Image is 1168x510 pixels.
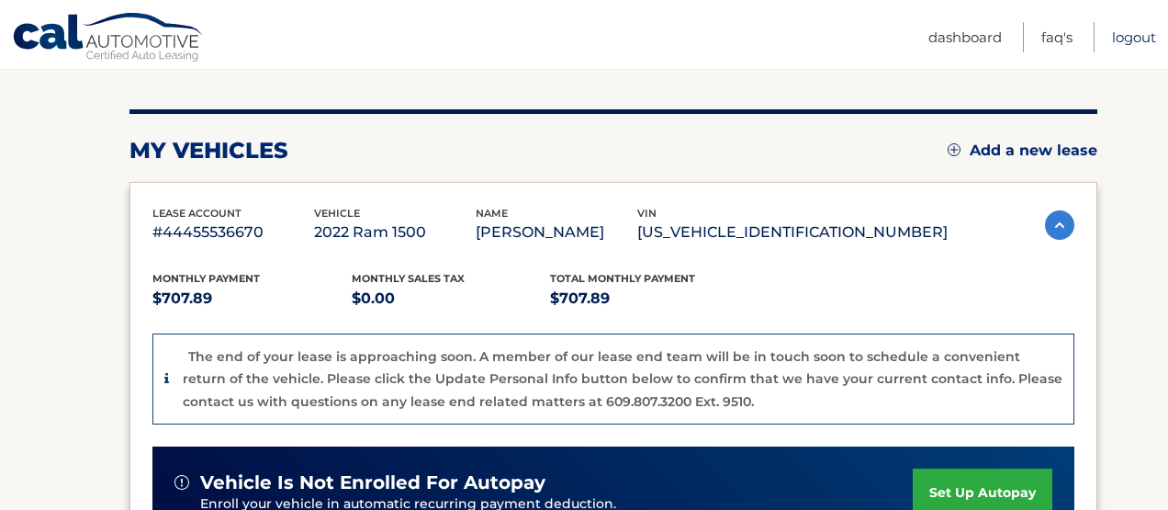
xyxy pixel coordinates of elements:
[550,286,749,312] p: $707.89
[352,272,465,285] span: Monthly sales Tax
[1041,22,1073,52] a: FAQ's
[352,286,551,312] p: $0.00
[476,207,508,220] span: name
[1112,22,1156,52] a: Logout
[183,348,1062,410] p: The end of your lease is approaching soon. A member of our lease end team will be in touch soon t...
[948,142,1097,160] a: Add a new lease
[637,207,657,220] span: vin
[550,272,695,285] span: Total Monthly Payment
[129,137,288,164] h2: my vehicles
[152,207,241,220] span: lease account
[948,143,960,156] img: add.svg
[314,207,360,220] span: vehicle
[928,22,1002,52] a: Dashboard
[637,220,948,245] p: [US_VEHICLE_IDENTIFICATION_NUMBER]
[1045,210,1074,240] img: accordion-active.svg
[314,220,476,245] p: 2022 Ram 1500
[174,475,189,490] img: alert-white.svg
[152,272,260,285] span: Monthly Payment
[12,12,205,65] a: Cal Automotive
[152,220,314,245] p: #44455536670
[476,220,637,245] p: [PERSON_NAME]
[200,471,545,494] span: vehicle is not enrolled for autopay
[152,286,352,312] p: $707.89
